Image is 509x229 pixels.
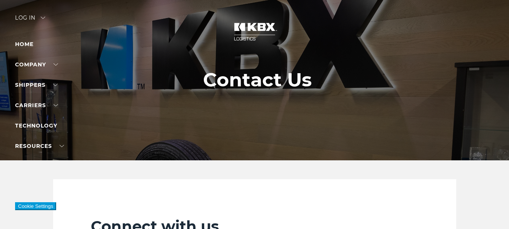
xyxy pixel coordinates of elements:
h1: Contact Us [203,69,312,91]
a: Home [15,41,34,48]
a: Technology [15,122,57,129]
a: Company [15,61,58,68]
a: Carriers [15,102,58,109]
img: arrow [41,17,45,19]
button: Cookie Settings [15,202,56,210]
a: SHIPPERS [15,81,58,88]
a: RESOURCES [15,143,64,149]
div: Log in [15,15,45,26]
img: kbx logo [226,15,283,48]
